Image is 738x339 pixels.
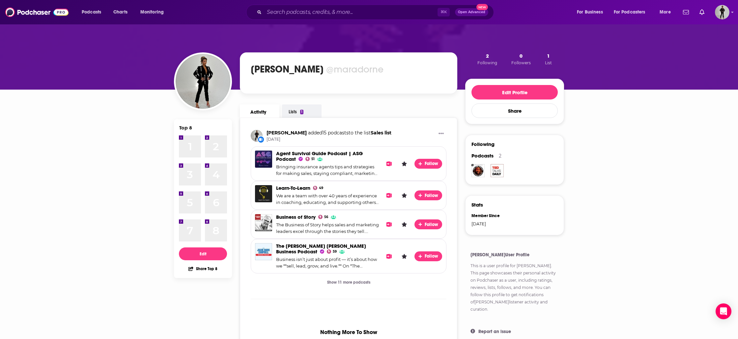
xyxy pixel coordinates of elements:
button: 0Followers [509,52,533,66]
span: [DATE] [267,137,391,142]
button: Show 11 more podcasts [322,276,376,288]
button: Follow [414,219,442,229]
span: Open Advanced [458,11,485,14]
span: 56 [324,216,328,218]
span: Follow [425,193,439,198]
button: Follow [414,159,442,169]
div: Open Intercom Messenger [716,303,731,319]
a: [PERSON_NAME] [517,263,551,268]
a: 49 [313,186,323,190]
span: added 15 podcasts [308,130,349,136]
div: 2 [499,153,501,159]
span: The [PERSON_NAME] [PERSON_NAME] Business Podcast [276,243,366,255]
button: open menu [136,7,172,17]
img: TED Talks Daily [491,164,504,177]
button: Add to List [384,190,394,200]
span: List [545,60,552,65]
span: 59 [333,250,337,253]
button: 1List [543,52,554,66]
h4: [PERSON_NAME] User Profile [470,252,559,258]
span: 49 [319,187,323,189]
span: For Podcasters [614,8,645,17]
button: open menu [655,7,679,17]
button: Add to List [384,219,394,229]
span: New [476,4,488,10]
span: Logged in as maradorne [715,5,729,19]
button: Share [471,103,558,118]
span: Charts [113,8,128,17]
span: 1 [547,53,550,59]
img: Mara Dorne [251,130,263,142]
a: 59 [327,249,337,254]
div: Bringing insurance agents tips and strategies for making sales, staying compliant, marketing your... [276,164,379,177]
span: Monitoring [140,8,164,17]
button: open menu [572,7,611,17]
button: Leave a Rating [399,159,409,169]
a: 51 [305,157,315,161]
a: Show notifications dropdown [680,7,692,18]
img: Mara Dorne [176,54,230,109]
span: Follow [425,253,439,259]
button: Leave a Rating [399,219,409,229]
a: Lists1 [282,104,322,118]
div: Search podcasts, credits, & more... [252,5,500,20]
div: @maradorne [326,64,383,75]
div: [DATE] [471,221,510,226]
a: Activity [240,104,279,118]
button: Follow [414,190,442,200]
a: The Jason Marc Campbell Business Podcast [276,243,366,255]
a: Agent Survival Guide Podcast | ASG Podcast [276,150,363,162]
img: Podchaser - Follow, Share and Rate Podcasts [5,6,69,18]
button: Show More Button [436,130,446,138]
input: Search podcasts, credits, & more... [264,7,438,17]
button: Leave a Rating [399,190,409,200]
div: We are a team with over 40 years of experience in coaching, educating, and supporting others to b... [276,193,379,206]
span: 51 [311,158,315,160]
div: Top 8 [179,125,192,131]
a: Charts [109,7,131,17]
button: Show profile menu [715,5,729,19]
div: 1 [300,110,303,114]
h1: [PERSON_NAME] [251,63,324,75]
span: Followers [511,60,531,65]
img: Learn-To-Learn [255,185,272,202]
a: Sales list [371,130,391,136]
div: Business isn’t just about profit — it’s about how we **sell, lead, grow, and live.** On *The [PER... [276,256,379,269]
button: Edit Profile [471,85,558,99]
span: Business of Story [276,214,316,220]
img: Agent Survival Guide Podcast | ASG Podcast [255,151,272,168]
span: 2 [486,53,489,59]
a: Mara Dorne [267,130,307,136]
img: Business of Story [255,214,272,231]
div: The Business of Story helps sales and marketing leaders excel through the stories they tell. Host... [276,222,379,235]
h3: Stats [471,202,483,208]
span: For Business [577,8,603,17]
div: New List [257,136,265,143]
h3: to the list [267,130,391,136]
span: Follow [425,222,439,227]
button: open menu [610,7,655,17]
button: Report an issue [470,329,559,334]
img: The Jason Marc Campbell Business Podcast [255,243,272,260]
div: Nothing More To Show [320,329,377,336]
img: The Joe Rogan Experience [471,164,485,177]
button: Add to List [384,159,394,169]
button: 2Following [475,52,499,66]
button: Follow [414,251,442,261]
span: Following [477,60,497,65]
div: Following [471,141,495,147]
button: Edit [179,247,227,260]
img: User Profile [715,5,729,19]
span: Follow [425,161,439,166]
a: Show notifications dropdown [697,7,707,18]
